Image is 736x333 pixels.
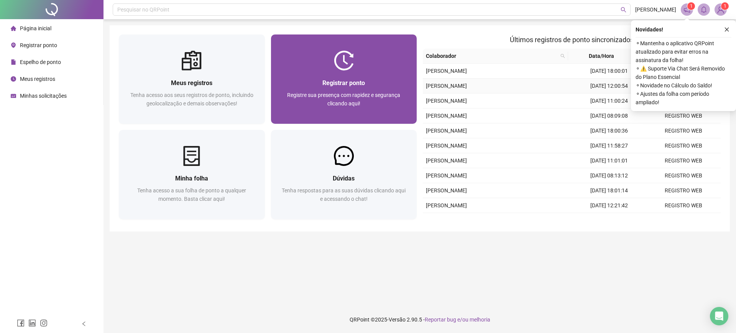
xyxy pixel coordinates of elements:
[20,93,67,99] span: Minhas solicitações
[636,90,731,107] span: ⚬ Ajustes da folha com período ampliado!
[636,64,731,81] span: ⚬ ⚠️ Suporte Via Chat Será Removido do Plano Essencial
[426,143,467,149] span: [PERSON_NAME]
[389,317,406,323] span: Versão
[646,108,721,123] td: REGISTRO WEB
[724,27,729,32] span: close
[560,54,565,58] span: search
[282,187,406,202] span: Tenha respostas para as suas dúvidas clicando aqui e acessando o chat!
[646,183,721,198] td: REGISTRO WEB
[11,26,16,31] span: home
[137,187,246,202] span: Tenha acesso a sua folha de ponto a qualquer momento. Basta clicar aqui!
[572,94,646,108] td: [DATE] 11:00:24
[426,157,467,164] span: [PERSON_NAME]
[559,50,567,62] span: search
[690,3,693,9] span: 1
[171,79,212,87] span: Meus registros
[572,79,646,94] td: [DATE] 12:00:54
[426,68,467,74] span: [PERSON_NAME]
[81,321,87,326] span: left
[572,64,646,79] td: [DATE] 18:00:01
[130,92,253,107] span: Tenha acesso aos seus registros de ponto, incluindo geolocalização e demais observações!
[20,76,55,82] span: Meus registros
[646,213,721,228] td: REGISTRO WEB
[11,43,16,48] span: environment
[700,6,707,13] span: bell
[572,213,646,228] td: [DATE] 11:00:24
[20,25,51,31] span: Página inicial
[621,7,626,13] span: search
[572,198,646,213] td: [DATE] 12:21:42
[426,113,467,119] span: [PERSON_NAME]
[119,130,265,219] a: Minha folhaTenha acesso a sua folha de ponto a qualquer momento. Basta clicar aqui!
[568,49,641,64] th: Data/Hora
[426,52,557,60] span: Colaborador
[571,52,632,60] span: Data/Hora
[687,2,695,10] sup: 1
[11,76,16,82] span: clock-circle
[724,3,726,9] span: 1
[103,306,736,333] footer: QRPoint © 2025 - 2.90.5 -
[271,34,417,124] a: Registrar pontoRegistre sua presença com rapidez e segurança clicando aqui!
[271,130,417,219] a: DúvidasTenha respostas para as suas dúvidas clicando aqui e acessando o chat!
[646,138,721,153] td: REGISTRO WEB
[636,39,731,64] span: ⚬ Mantenha o aplicativo QRPoint atualizado para evitar erros na assinatura da folha!
[721,2,729,10] sup: Atualize o seu contato no menu Meus Dados
[175,175,208,182] span: Minha folha
[572,153,646,168] td: [DATE] 11:01:01
[572,168,646,183] td: [DATE] 08:13:12
[572,138,646,153] td: [DATE] 11:58:27
[572,123,646,138] td: [DATE] 18:00:36
[20,59,61,65] span: Espelho de ponto
[426,172,467,179] span: [PERSON_NAME]
[11,93,16,98] span: schedule
[426,202,467,208] span: [PERSON_NAME]
[510,36,634,44] span: Últimos registros de ponto sincronizados
[426,83,467,89] span: [PERSON_NAME]
[20,42,57,48] span: Registrar ponto
[636,25,663,34] span: Novidades !
[11,59,16,65] span: file
[17,319,25,327] span: facebook
[646,198,721,213] td: REGISTRO WEB
[710,307,728,325] div: Open Intercom Messenger
[426,187,467,194] span: [PERSON_NAME]
[426,98,467,104] span: [PERSON_NAME]
[572,183,646,198] td: [DATE] 18:01:14
[572,108,646,123] td: [DATE] 08:09:08
[119,34,265,124] a: Meus registrosTenha acesso aos seus registros de ponto, incluindo geolocalização e demais observa...
[333,175,355,182] span: Dúvidas
[715,4,726,15] img: 82100
[28,319,36,327] span: linkedin
[636,81,731,90] span: ⚬ Novidade no Cálculo do Saldo!
[322,79,365,87] span: Registrar ponto
[425,317,490,323] span: Reportar bug e/ou melhoria
[426,128,467,134] span: [PERSON_NAME]
[40,319,48,327] span: instagram
[646,168,721,183] td: REGISTRO WEB
[683,6,690,13] span: notification
[646,123,721,138] td: REGISTRO WEB
[635,5,676,14] span: [PERSON_NAME]
[646,153,721,168] td: REGISTRO WEB
[287,92,400,107] span: Registre sua presença com rapidez e segurança clicando aqui!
